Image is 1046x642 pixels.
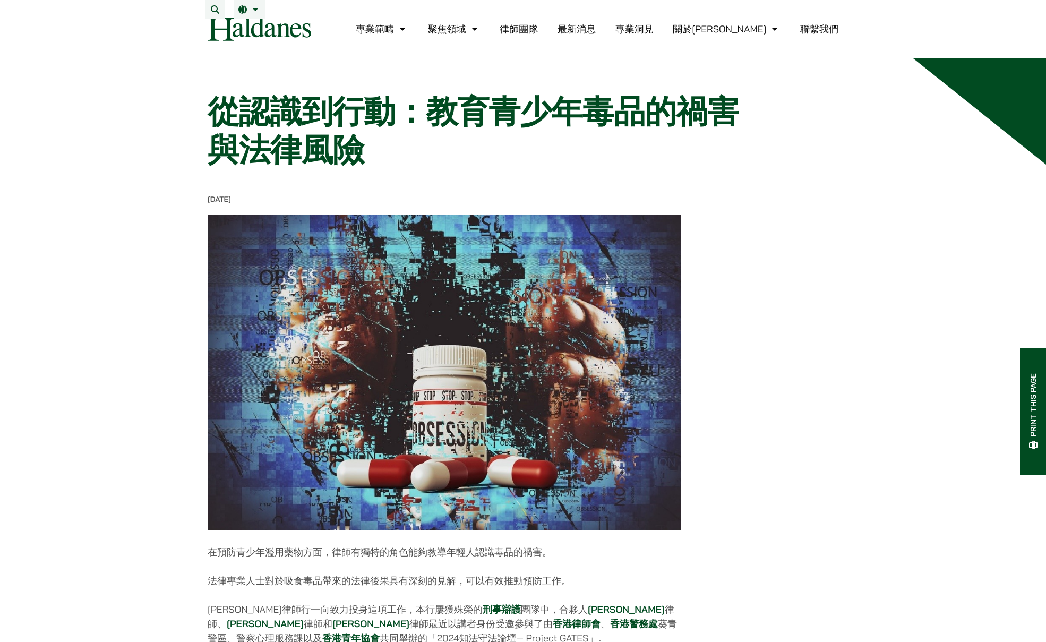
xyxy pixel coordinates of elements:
[610,618,658,630] a: 香港警務處
[208,17,311,41] img: Logo of Haldanes
[227,618,304,630] a: [PERSON_NAME]
[428,23,481,35] a: 聚焦領域
[588,603,665,615] a: [PERSON_NAME]
[332,618,409,630] a: [PERSON_NAME]
[553,618,601,630] a: 香港律師會
[483,603,521,615] a: 刑事辯護
[800,23,838,35] a: 聯繫我們
[208,573,681,588] p: 法律專業人士對於吸食毒品帶來的法律後果具有深刻的見解，可以有效推動預防工作。
[208,92,759,169] h1: 從認識到行動：教育青少年毒品的禍害與法律風險
[356,23,408,35] a: 專業範疇
[615,23,654,35] a: 專業洞見
[558,23,596,35] a: 最新消息
[238,5,261,14] a: 繁
[673,23,781,35] a: 關於何敦
[208,194,231,204] time: [DATE]
[208,545,681,559] p: 在預防青少年濫用藥物方面，律師有獨特的角色能夠教導年輕人認識毒品的禍害。
[500,23,538,35] a: 律師團隊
